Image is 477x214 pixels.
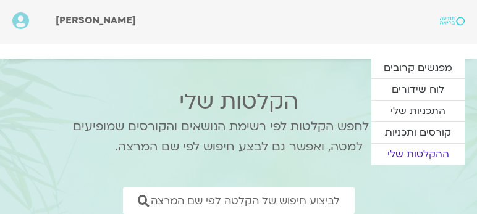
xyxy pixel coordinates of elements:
[56,14,136,27] span: [PERSON_NAME]
[371,79,465,100] a: לוח שידורים
[56,89,421,114] h2: הקלטות שלי
[371,101,465,121] a: התכניות שלי
[371,144,465,165] a: ההקלטות שלי
[151,195,340,207] span: לביצוע חיפוש של הקלטה לפי שם המרצה
[371,57,465,78] a: מפגשים קרובים
[56,117,421,157] p: אפשר לחפש הקלטות לפי רשימת הנושאים והקורסים שמופיעים למטה, ואפשר גם לבצע חיפוש לפי שם המרצה.
[371,122,465,143] a: קורסים ותכניות
[123,187,355,214] a: לביצוע חיפוש של הקלטה לפי שם המרצה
